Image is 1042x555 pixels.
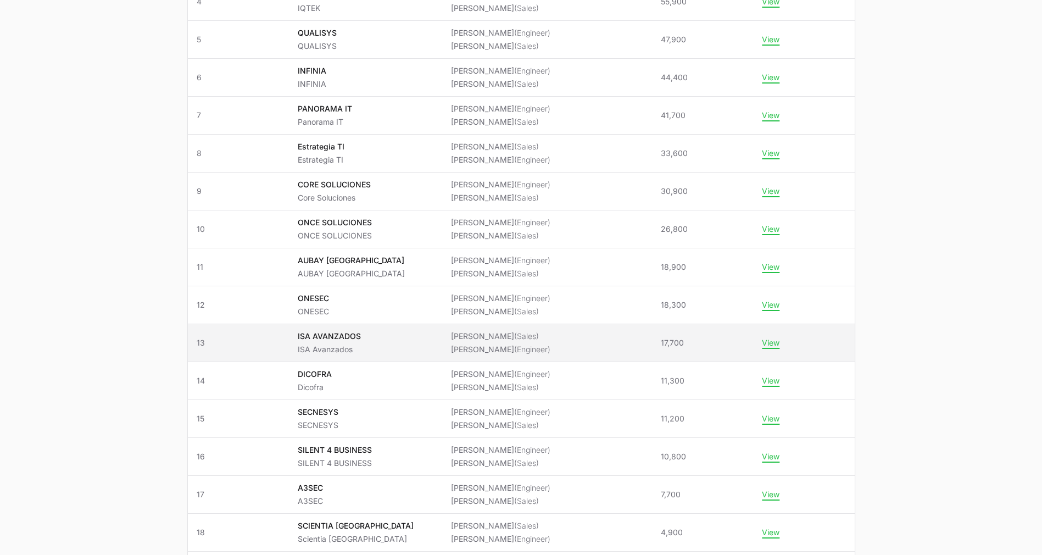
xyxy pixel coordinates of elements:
p: ONESEC [298,293,329,304]
p: PANORAMA IT [298,103,352,114]
li: [PERSON_NAME] [451,344,550,355]
li: [PERSON_NAME] [451,217,550,228]
span: 41,700 [661,110,686,121]
p: ONCE SOLUCIONES [298,217,372,228]
li: [PERSON_NAME] [451,27,550,38]
span: (Sales) [514,41,539,51]
li: [PERSON_NAME] [451,41,550,52]
span: (Engineer) [514,28,550,37]
p: INFINIA [298,65,326,76]
li: [PERSON_NAME] [451,520,550,531]
button: View [762,224,779,234]
li: [PERSON_NAME] [451,306,550,317]
li: [PERSON_NAME] [451,141,550,152]
span: (Sales) [514,521,539,530]
li: [PERSON_NAME] [451,496,550,507]
button: View [762,414,779,424]
span: (Engineer) [514,104,550,113]
p: DICOFRA [298,369,332,380]
span: (Sales) [514,496,539,506]
span: (Engineer) [514,66,550,75]
span: 12 [197,299,280,310]
li: [PERSON_NAME] [451,420,550,431]
p: ISA Avanzados [298,344,361,355]
li: [PERSON_NAME] [451,482,550,493]
p: Scientia [GEOGRAPHIC_DATA] [298,534,414,545]
button: View [762,300,779,310]
li: [PERSON_NAME] [451,192,550,203]
span: (Engineer) [514,218,550,227]
p: CORE SOLUCIONES [298,179,371,190]
span: 13 [197,337,280,348]
p: Estrategia TI [298,154,344,165]
span: (Engineer) [514,369,550,379]
span: (Engineer) [514,293,550,303]
button: View [762,73,779,82]
li: [PERSON_NAME] [451,445,550,456]
li: [PERSON_NAME] [451,458,550,469]
li: [PERSON_NAME] [451,382,550,393]
span: (Sales) [514,117,539,126]
li: [PERSON_NAME] [451,369,550,380]
p: AUBAY [GEOGRAPHIC_DATA] [298,255,405,266]
span: 7,700 [661,489,681,500]
p: Core Soluciones [298,192,371,203]
span: (Engineer) [514,483,550,492]
span: (Engineer) [514,180,550,189]
button: View [762,452,779,462]
span: 15 [197,413,280,424]
li: [PERSON_NAME] [451,103,550,114]
li: [PERSON_NAME] [451,407,550,418]
span: 7 [197,110,280,121]
li: [PERSON_NAME] [451,116,550,127]
li: [PERSON_NAME] [451,534,550,545]
p: A3SEC [298,482,323,493]
span: 33,600 [661,148,688,159]
button: View [762,148,779,158]
li: [PERSON_NAME] [451,154,550,165]
span: 10,800 [661,451,686,462]
span: 4,900 [661,527,683,538]
button: View [762,110,779,120]
span: 8 [197,148,280,159]
li: [PERSON_NAME] [451,230,550,241]
li: [PERSON_NAME] [451,255,550,266]
span: (Sales) [514,420,539,430]
button: View [762,338,779,348]
button: View [762,376,779,386]
span: (Engineer) [514,155,550,164]
p: INFINIA [298,79,326,90]
p: A3SEC [298,496,323,507]
p: SCIENTIA [GEOGRAPHIC_DATA] [298,520,414,531]
button: View [762,490,779,500]
li: [PERSON_NAME] [451,65,550,76]
p: SECNESYS [298,407,338,418]
p: Panorama IT [298,116,352,127]
span: (Sales) [514,307,539,316]
span: (Engineer) [514,407,550,417]
button: View [762,528,779,537]
p: SILENT 4 BUSINESS [298,445,372,456]
span: (Sales) [514,331,539,341]
span: 17,700 [661,337,684,348]
p: ISA AVANZADOS [298,331,361,342]
li: [PERSON_NAME] [451,293,550,304]
button: View [762,262,779,272]
span: 18,900 [661,262,686,273]
span: 26,800 [661,224,688,235]
p: ONESEC [298,306,329,317]
p: SECNESYS [298,420,338,431]
span: 10 [197,224,280,235]
span: 14 [197,375,280,386]
span: 18 [197,527,280,538]
span: 11 [197,262,280,273]
p: QUALISYS [298,27,337,38]
span: 18,300 [661,299,686,310]
span: (Sales) [514,193,539,202]
span: (Sales) [514,269,539,278]
p: Dicofra [298,382,332,393]
span: 44,400 [661,72,688,83]
span: (Sales) [514,382,539,392]
p: Estrategia TI [298,141,344,152]
span: (Sales) [514,142,539,151]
